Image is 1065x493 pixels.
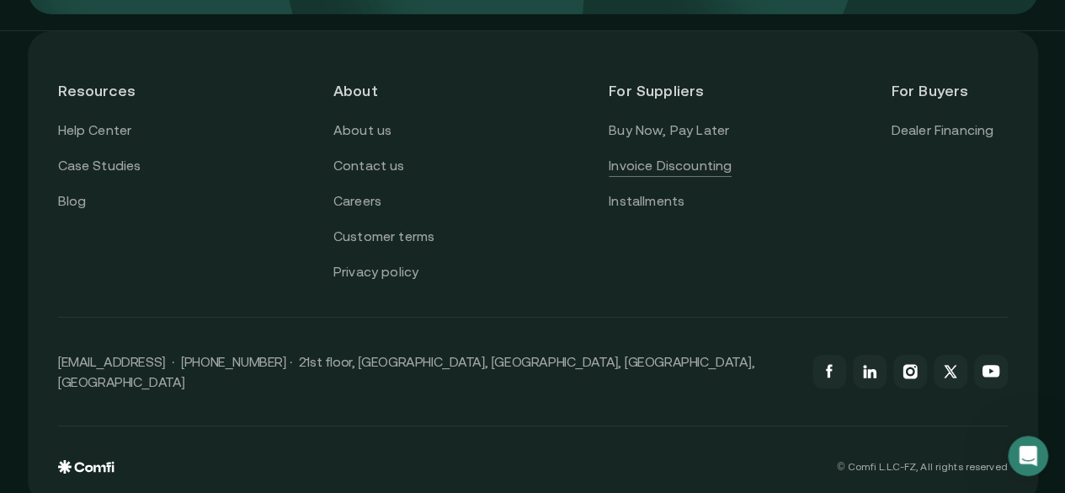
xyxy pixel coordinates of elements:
header: For Buyers [891,62,1007,120]
a: About us [333,120,391,142]
a: Customer terms [333,226,434,248]
a: Privacy policy [333,261,418,283]
p: © Comfi L.L.C-FZ, All rights reserved [837,461,1007,473]
img: comfi logo [58,460,114,474]
header: For Suppliers [609,62,732,120]
header: Resources [58,62,174,120]
a: Case Studies [58,155,141,177]
a: Invoice Discounting [609,155,732,177]
a: Buy Now, Pay Later [609,120,729,142]
a: Dealer Financing [891,120,993,142]
a: Contact us [333,155,405,177]
iframe: Intercom live chat [1008,436,1048,476]
a: Careers [333,190,381,212]
header: About [333,62,450,120]
p: [EMAIL_ADDRESS] · [PHONE_NUMBER] · 21st floor, [GEOGRAPHIC_DATA], [GEOGRAPHIC_DATA], [GEOGRAPHIC_... [58,351,796,392]
a: Blog [58,190,87,212]
a: Help Center [58,120,132,142]
a: Installments [609,190,684,212]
